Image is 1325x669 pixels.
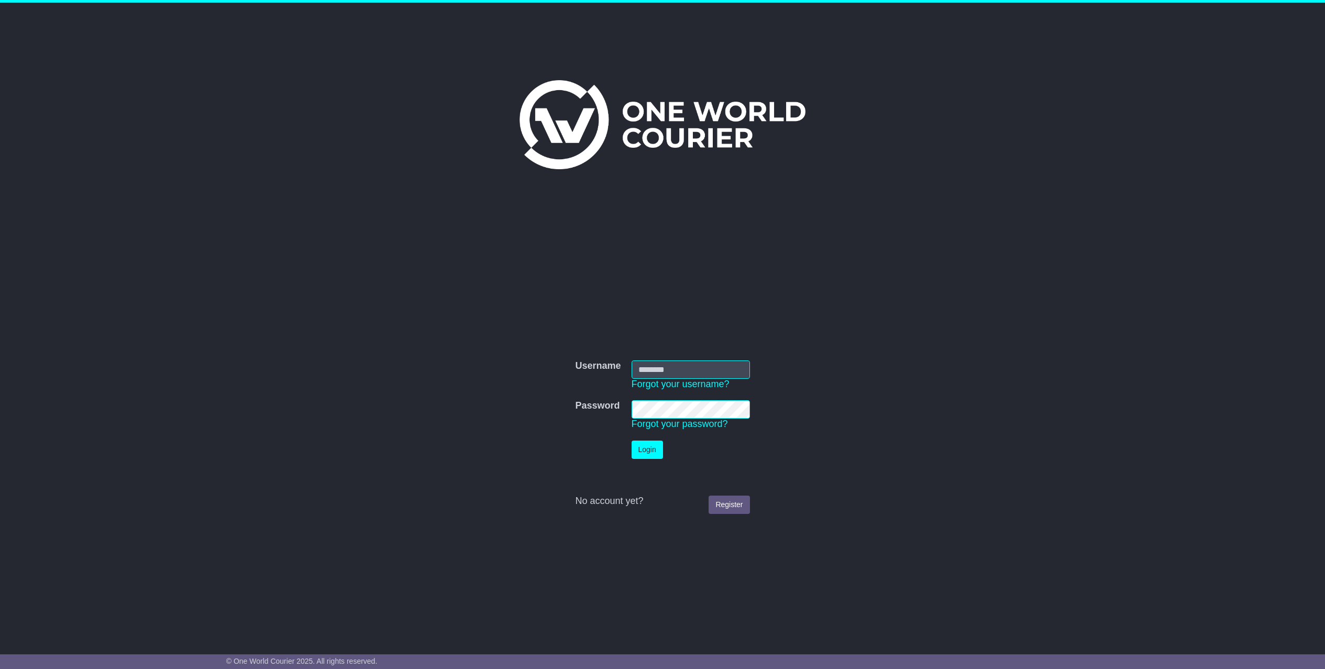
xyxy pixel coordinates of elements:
[575,496,749,507] div: No account yet?
[632,419,728,429] a: Forgot your password?
[575,400,620,412] label: Password
[520,80,805,169] img: One World
[632,379,730,389] a: Forgot your username?
[632,441,663,459] button: Login
[709,496,749,514] a: Register
[226,657,378,665] span: © One World Courier 2025. All rights reserved.
[575,360,621,372] label: Username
